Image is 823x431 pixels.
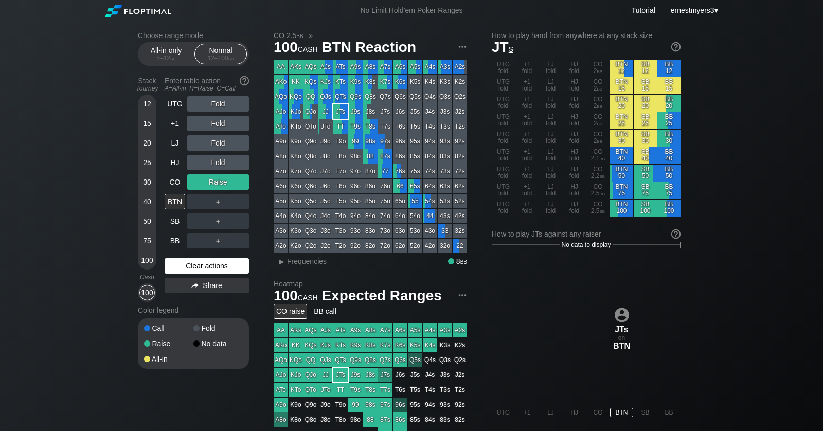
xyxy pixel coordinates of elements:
[348,209,363,223] div: 94o
[597,85,603,92] span: bb
[363,164,378,178] div: 87o
[393,119,407,134] div: T6s
[187,96,249,112] div: Fold
[634,77,657,94] div: SB 15
[492,165,515,182] div: UTG fold
[165,213,185,229] div: SB
[142,44,190,64] div: All-in only
[634,200,657,217] div: SB 100
[634,95,657,112] div: SB 20
[318,89,333,104] div: QJs
[600,155,605,162] span: bb
[515,182,539,199] div: +1 fold
[438,194,452,208] div: 53s
[515,147,539,164] div: +1 fold
[423,224,437,238] div: 43o
[393,104,407,119] div: J6s
[438,60,452,74] div: A3s
[393,164,407,178] div: 76s
[363,89,378,104] div: Q8s
[393,224,407,238] div: 63o
[303,149,318,164] div: Q8o
[657,60,681,77] div: BB 12
[187,194,249,209] div: ＋
[318,194,333,208] div: J5o
[318,75,333,89] div: KJs
[539,112,562,129] div: LJ fold
[378,224,392,238] div: 73o
[303,119,318,134] div: QTo
[492,182,515,199] div: UTG fold
[515,200,539,217] div: +1 fold
[515,95,539,112] div: +1 fold
[453,60,467,74] div: A2s
[453,119,467,134] div: T2s
[657,77,681,94] div: BB 15
[139,116,155,131] div: 15
[423,60,437,74] div: A4s
[165,155,185,170] div: HJ
[408,104,422,119] div: J5s
[597,102,603,110] span: bb
[453,75,467,89] div: K2s
[187,213,249,229] div: ＋
[333,75,348,89] div: KTs
[296,31,303,40] span: bb
[333,149,348,164] div: T8o
[378,164,392,178] div: 77
[393,149,407,164] div: 86s
[348,60,363,74] div: A9s
[289,209,303,223] div: K4o
[423,164,437,178] div: 74s
[492,200,515,217] div: UTG fold
[274,89,288,104] div: AQo
[303,75,318,89] div: KQs
[670,41,682,52] img: help.32db89a4.svg
[274,224,288,238] div: A3o
[318,164,333,178] div: J7o
[634,182,657,199] div: SB 75
[199,55,242,62] div: 12 – 100
[187,174,249,190] div: Raise
[457,41,468,52] img: ellipsis.fd386fe8.svg
[333,224,348,238] div: T3o
[274,134,288,149] div: A9o
[668,5,719,16] div: ▾
[586,77,610,94] div: CO 2
[144,355,193,363] div: All-in
[657,130,681,147] div: BB 30
[453,89,467,104] div: Q2s
[408,224,422,238] div: 53o
[165,73,249,96] div: Enter table action
[318,179,333,193] div: J6o
[348,104,363,119] div: J9s
[193,340,243,347] div: No data
[318,224,333,238] div: J3o
[318,60,333,74] div: AJs
[289,149,303,164] div: K8o
[423,194,437,208] div: 54s
[408,164,422,178] div: 75s
[139,253,155,268] div: 100
[378,209,392,223] div: 74o
[289,194,303,208] div: K5o
[408,179,422,193] div: 65s
[289,179,303,193] div: K6o
[274,179,288,193] div: A6o
[193,325,243,332] div: Fold
[438,209,452,223] div: 43s
[563,95,586,112] div: HJ fold
[600,172,605,179] span: bb
[634,60,657,77] div: SB 12
[363,119,378,134] div: T8s
[492,147,515,164] div: UTG fold
[139,96,155,112] div: 12
[615,308,629,322] img: icon-avatar.b40e07d9.svg
[453,194,467,208] div: 52s
[634,147,657,164] div: SB 40
[134,73,160,96] div: Stack
[378,60,392,74] div: A7s
[303,60,318,74] div: AQs
[139,213,155,229] div: 50
[145,55,188,62] div: 5 – 12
